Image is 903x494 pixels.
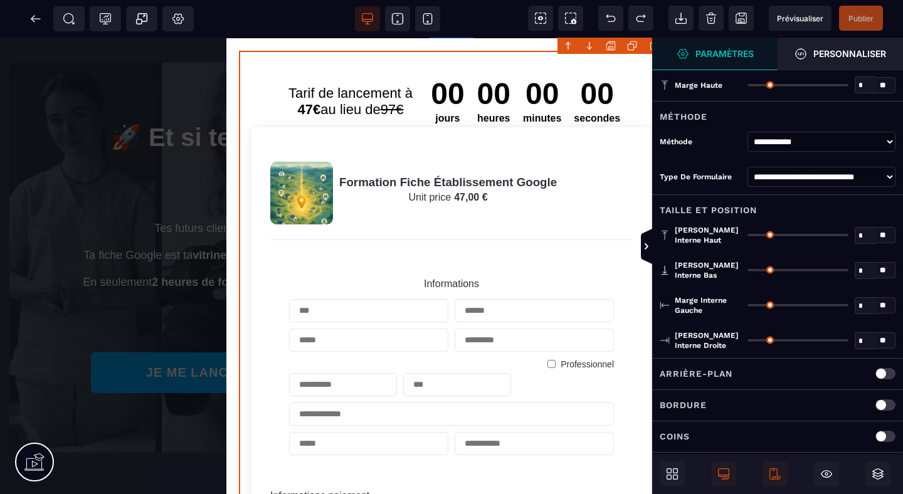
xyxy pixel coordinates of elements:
span: Marge haute [675,80,722,90]
a: Close [648,4,673,31]
label: Professionnel [561,322,614,332]
span: Enregistrer le contenu [839,6,883,31]
strong: Personnaliser [813,49,886,58]
span: Publier [848,14,874,23]
span: Retour [23,6,48,31]
span: Capture d'écran [558,6,583,31]
p: Coins [660,429,690,444]
span: 47,00 € [454,154,487,165]
span: Voir mobile [415,6,440,31]
span: [PERSON_NAME] interne bas [675,260,741,280]
label: Informations paiement [270,453,369,463]
span: SEO [63,13,75,25]
span: Réglages Body [172,13,184,25]
span: Nettoyage [699,6,724,31]
span: Prévisualiser [777,14,823,23]
span: Défaire [598,6,623,31]
h3: Formation Fiche Établissement Google [339,138,557,152]
text: Tarif de lancement à au lieu de [288,48,413,81]
span: Ouvrir le gestionnaire de styles [778,38,903,70]
span: Masquer le bloc [814,461,839,486]
div: Méthode [652,101,903,124]
div: Méthode [660,135,741,148]
div: Taille et position [652,194,903,218]
span: Ouvrir les blocs [660,461,685,486]
span: Code de suivi [90,6,121,31]
strong: Paramètres [695,49,754,58]
span: Rétablir [628,6,653,31]
span: Tracking [99,13,112,25]
p: Arrière-plan [660,366,732,381]
span: Afficher le mobile [763,461,788,486]
span: Popup [135,13,148,25]
span: Marge interne gauche [675,295,741,315]
div: Type de formulaire [660,171,741,183]
strike: 97€ [381,64,404,80]
span: [PERSON_NAME] interne droite [675,330,741,350]
span: Ouvrir le gestionnaire de styles [652,38,778,70]
span: [PERSON_NAME] interne haut [675,225,741,245]
span: Voir les composants [528,6,553,31]
span: Afficher le desktop [711,461,736,486]
span: Importer [668,6,694,31]
span: Afficher les vues [652,228,665,266]
span: Ouvrir les calques [865,461,890,486]
h5: Informations [289,240,614,252]
span: Créer une alerte modale [126,6,157,31]
b: 47€ [298,64,321,80]
span: Aperçu [769,6,832,31]
span: Favicon [162,6,194,31]
span: Enregistrer [729,6,754,31]
span: Unit price [409,154,451,165]
span: Voir bureau [355,6,380,31]
span: Voir tablette [385,6,410,31]
img: Product image [270,124,333,187]
p: Bordure [660,397,707,413]
span: Métadata SEO [53,6,85,31]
